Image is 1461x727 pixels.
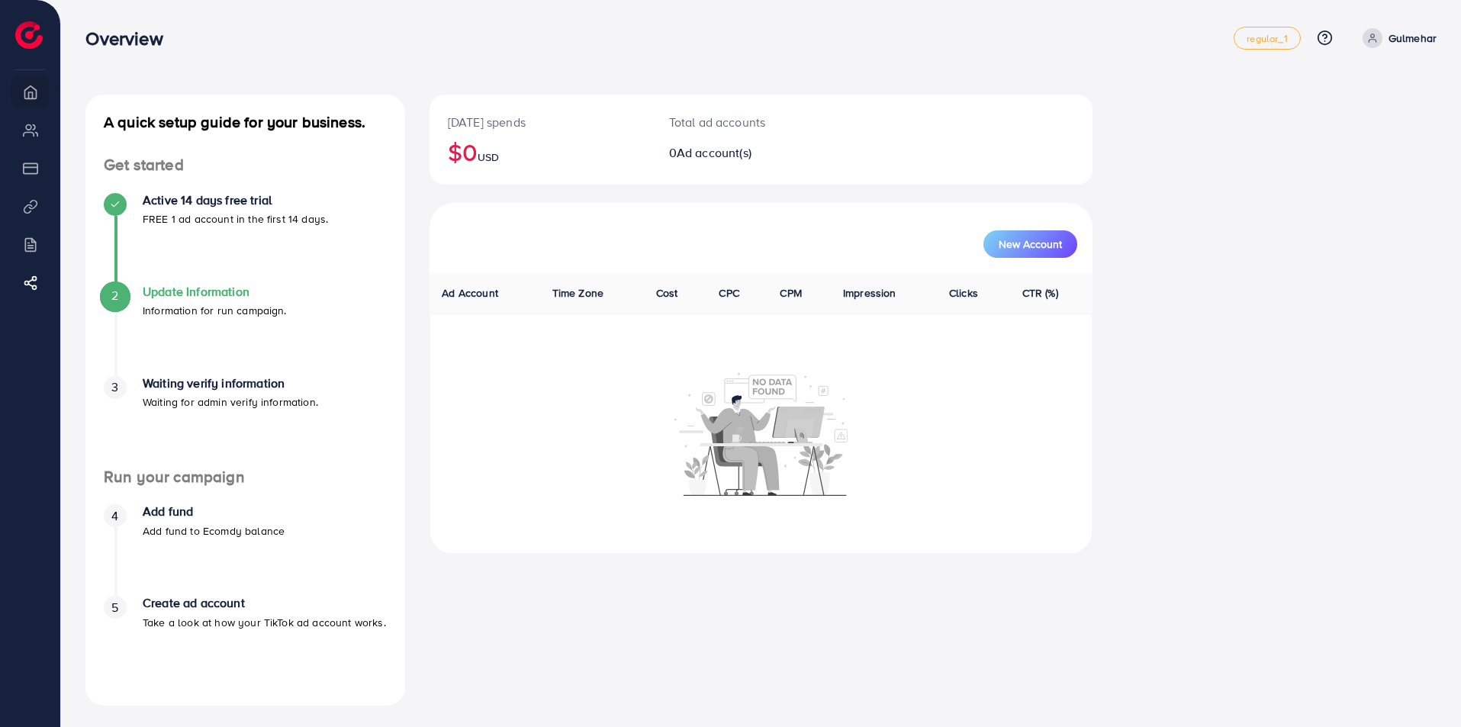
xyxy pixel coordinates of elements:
span: Ad Account [442,285,498,301]
h2: $0 [448,137,632,166]
span: New Account [999,239,1062,249]
p: Information for run campaign. [143,301,287,320]
p: FREE 1 ad account in the first 14 days. [143,210,328,228]
h4: A quick setup guide for your business. [85,113,405,131]
a: regular_1 [1234,27,1300,50]
li: Create ad account [85,596,405,687]
h4: Create ad account [143,596,386,610]
img: logo [15,21,43,49]
button: New Account [983,230,1077,258]
span: 2 [111,287,118,304]
a: Gulmehar [1356,28,1437,48]
p: Total ad accounts [669,113,798,131]
p: Take a look at how your TikTok ad account works. [143,613,386,632]
h4: Add fund [143,504,285,519]
h4: Update Information [143,285,287,299]
h4: Get started [85,156,405,175]
span: Clicks [949,285,978,301]
span: Impression [843,285,896,301]
span: 5 [111,599,118,616]
p: [DATE] spends [448,113,632,131]
h2: 0 [669,146,798,160]
li: Waiting verify information [85,376,405,468]
li: Update Information [85,285,405,376]
span: Time Zone [552,285,603,301]
span: 4 [111,507,118,525]
p: Add fund to Ecomdy balance [143,522,285,540]
span: 3 [111,378,118,396]
span: USD [478,150,499,165]
li: Active 14 days free trial [85,193,405,285]
h4: Active 14 days free trial [143,193,328,207]
h3: Overview [85,27,175,50]
span: Cost [656,285,678,301]
img: No account [674,371,848,496]
span: CPC [719,285,739,301]
span: Ad account(s) [677,144,751,161]
h4: Waiting verify information [143,376,318,391]
li: Add fund [85,504,405,596]
span: CTR (%) [1022,285,1058,301]
p: Waiting for admin verify information. [143,393,318,411]
h4: Run your campaign [85,468,405,487]
span: CPM [780,285,801,301]
span: regular_1 [1247,34,1287,43]
p: Gulmehar [1389,29,1437,47]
